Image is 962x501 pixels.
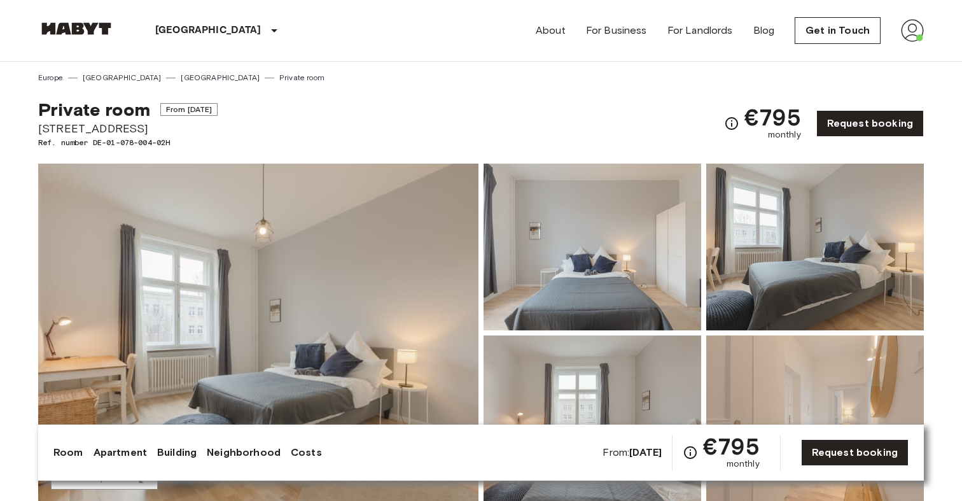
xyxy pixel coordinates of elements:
[629,446,662,458] b: [DATE]
[94,445,147,460] a: Apartment
[753,23,775,38] a: Blog
[603,446,662,460] span: From:
[795,17,881,44] a: Get in Touch
[703,435,760,458] span: €795
[536,23,566,38] a: About
[38,99,150,120] span: Private room
[667,23,733,38] a: For Landlords
[38,72,63,83] a: Europe
[816,110,924,137] a: Request booking
[207,445,281,460] a: Neighborhood
[38,120,218,137] span: [STREET_ADDRESS]
[724,116,739,131] svg: Check cost overview for full price breakdown. Please note that discounts apply to new joiners onl...
[706,164,924,330] img: Picture of unit DE-01-078-004-02H
[160,103,218,116] span: From [DATE]
[38,137,218,148] span: Ref. number DE-01-078-004-02H
[768,129,801,141] span: monthly
[291,445,322,460] a: Costs
[155,23,261,38] p: [GEOGRAPHIC_DATA]
[38,22,115,35] img: Habyt
[801,439,909,466] a: Request booking
[484,164,701,330] img: Picture of unit DE-01-078-004-02H
[901,19,924,42] img: avatar
[53,445,83,460] a: Room
[181,72,260,83] a: [GEOGRAPHIC_DATA]
[157,445,197,460] a: Building
[683,445,698,460] svg: Check cost overview for full price breakdown. Please note that discounts apply to new joiners onl...
[744,106,801,129] span: €795
[586,23,647,38] a: For Business
[279,72,324,83] a: Private room
[83,72,162,83] a: [GEOGRAPHIC_DATA]
[727,458,760,470] span: monthly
